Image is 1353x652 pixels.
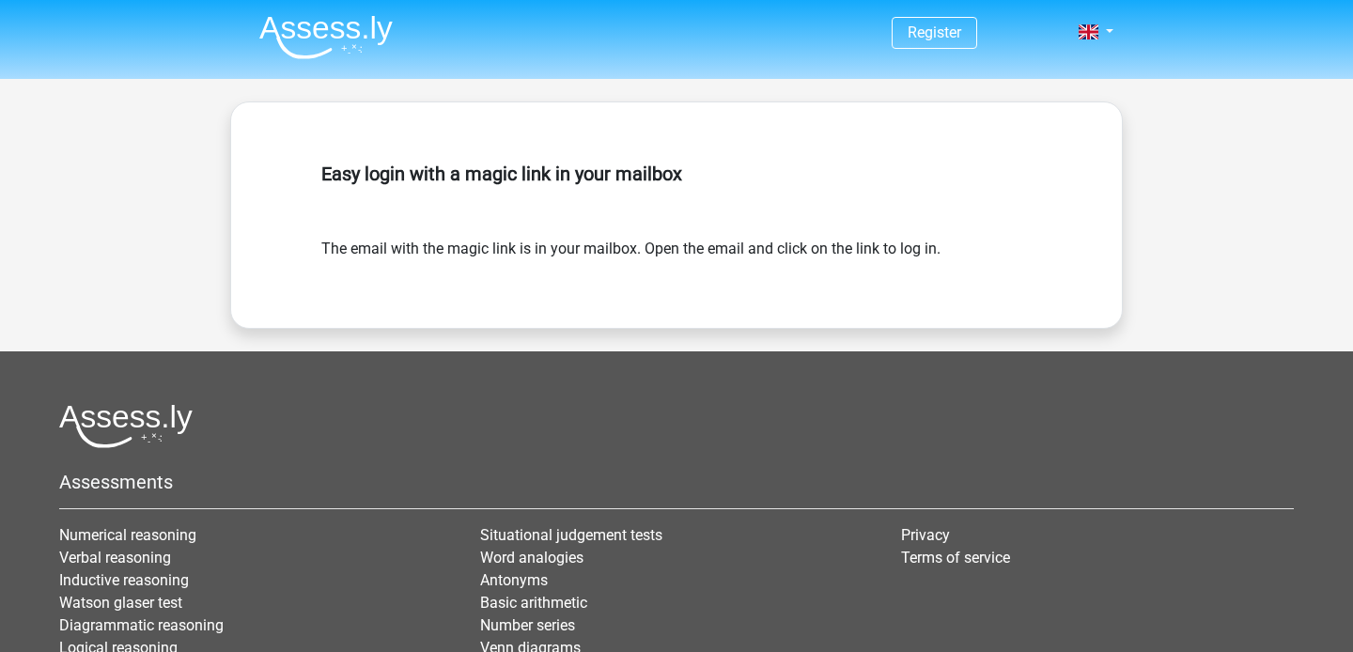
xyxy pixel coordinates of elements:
a: Inductive reasoning [59,571,189,589]
a: Situational judgement tests [480,526,662,544]
a: Basic arithmetic [480,594,587,612]
a: Diagrammatic reasoning [59,616,224,634]
a: Word analogies [480,549,583,567]
a: Register [908,23,961,41]
a: Terms of service [901,549,1010,567]
a: Antonyms [480,571,548,589]
h5: Assessments [59,471,1294,493]
a: Number series [480,616,575,634]
h5: Easy login with a magic link in your mailbox [321,163,1032,185]
form: The email with the magic link is in your mailbox. Open the email and click on the link to log in. [321,238,1032,260]
a: Watson glaser test [59,594,182,612]
img: Assessly [259,15,393,59]
a: Verbal reasoning [59,549,171,567]
img: Assessly logo [59,404,193,448]
a: Privacy [901,526,950,544]
a: Numerical reasoning [59,526,196,544]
